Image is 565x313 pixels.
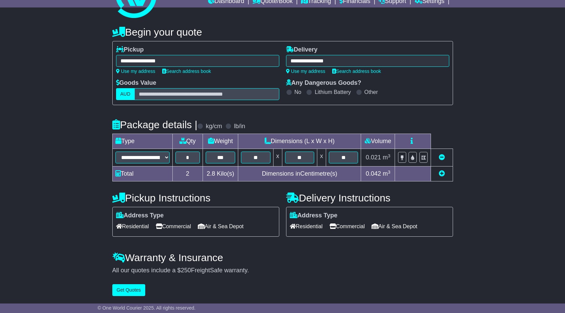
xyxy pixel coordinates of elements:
a: Use my address [286,69,325,74]
td: Kilo(s) [203,167,238,181]
a: Search address book [162,69,211,74]
label: Delivery [286,46,318,54]
label: Lithium Battery [315,89,351,95]
td: Volume [361,134,395,149]
label: lb/in [234,123,245,130]
td: Total [112,167,172,181]
a: Search address book [332,69,381,74]
span: 0.021 [366,154,381,161]
span: Commercial [156,221,191,232]
span: 2.8 [207,170,215,177]
td: Dimensions in Centimetre(s) [238,167,361,181]
h4: Delivery Instructions [286,192,453,203]
span: m [383,170,391,177]
span: 250 [181,267,191,274]
span: Residential [290,221,323,232]
span: © One World Courier 2025. All rights reserved. [98,305,196,311]
td: Qty [172,134,203,149]
h4: Package details | [112,119,197,130]
span: Air & Sea Depot [198,221,244,232]
h4: Begin your quote [112,26,453,38]
label: Any Dangerous Goods? [286,79,361,87]
label: Goods Value [116,79,156,87]
a: Use my address [116,69,155,74]
span: Residential [116,221,149,232]
span: m [383,154,391,161]
td: Weight [203,134,238,149]
td: Type [112,134,172,149]
label: AUD [116,88,135,100]
label: Pickup [116,46,144,54]
a: Add new item [439,170,445,177]
div: All our quotes include a $ FreightSafe warranty. [112,267,453,274]
span: Commercial [329,221,365,232]
label: Address Type [290,212,338,219]
span: Air & Sea Depot [372,221,417,232]
h4: Warranty & Insurance [112,252,453,263]
td: x [273,149,282,167]
sup: 3 [388,153,391,158]
td: 2 [172,167,203,181]
label: Address Type [116,212,164,219]
span: 0.042 [366,170,381,177]
button: Get Quotes [112,284,146,296]
td: x [317,149,326,167]
label: No [295,89,301,95]
sup: 3 [388,170,391,175]
h4: Pickup Instructions [112,192,279,203]
label: kg/cm [206,123,222,130]
a: Remove this item [439,154,445,161]
label: Other [364,89,378,95]
td: Dimensions (L x W x H) [238,134,361,149]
